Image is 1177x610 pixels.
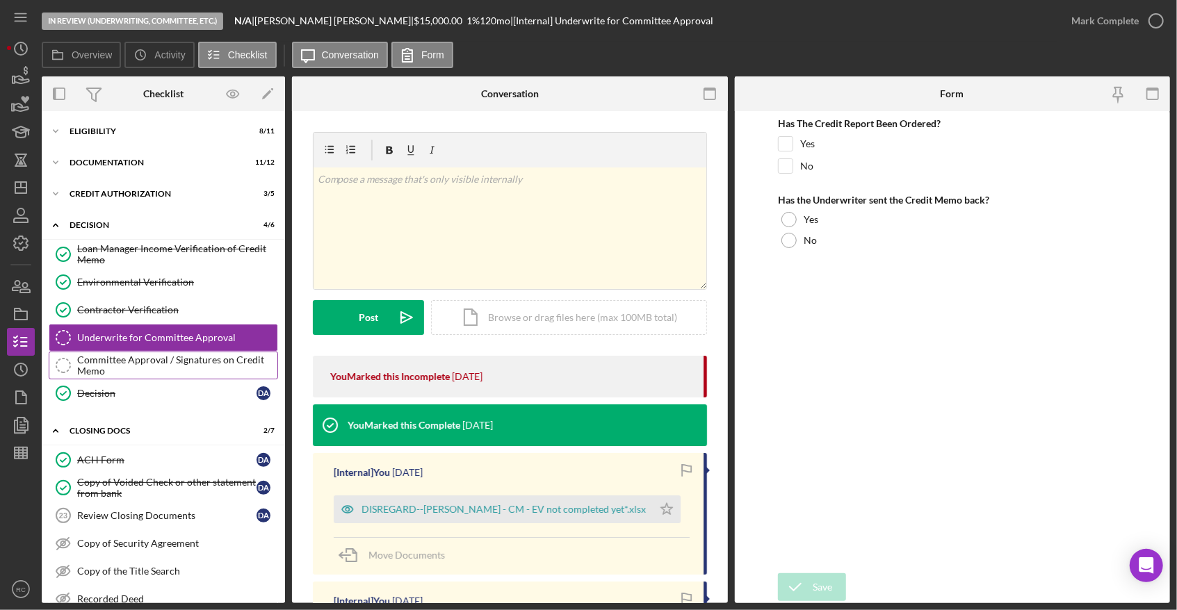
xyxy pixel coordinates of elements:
[49,296,278,324] a: Contractor Verification
[49,240,278,268] a: Loan Manager Income Verification of Credit Memo
[257,481,270,495] div: D A
[292,42,389,68] button: Conversation
[330,371,450,382] div: You Marked this Incomplete
[70,158,240,167] div: Documentation
[77,277,277,288] div: Environmental Verification
[154,49,185,60] label: Activity
[72,49,112,60] label: Overview
[77,510,257,521] div: Review Closing Documents
[250,221,275,229] div: 4 / 6
[49,379,278,407] a: DecisionDA
[392,595,423,607] time: 2025-08-04 17:59
[77,354,277,377] div: Committee Approval / Signatures on Credit Memo
[228,49,268,60] label: Checklist
[77,566,277,577] div: Copy of the Title Search
[778,573,846,601] button: Save
[1071,7,1139,35] div: Mark Complete
[322,49,380,60] label: Conversation
[59,511,67,520] tspan: 23
[70,427,240,435] div: CLOSING DOCS
[313,300,424,335] button: Post
[414,15,466,26] div: $15,000.00
[813,573,832,601] div: Save
[49,529,278,557] a: Copy of Security Agreement
[392,467,423,478] time: 2025-08-04 17:59
[234,15,254,26] div: |
[77,477,257,499] div: Copy of Voided Check or other statement from bank
[480,15,510,26] div: 120 mo
[481,88,539,99] div: Conversation
[16,586,26,593] text: RC
[250,427,275,435] div: 2 / 7
[778,118,1126,129] div: Has The Credit Report Been Ordered?
[143,88,184,99] div: Checklist
[804,214,818,225] label: Yes
[421,49,444,60] label: Form
[42,13,223,30] div: In Review (Underwriting, Committee, Etc.)
[77,243,277,265] div: Loan Manager Income Verification of Credit Memo
[49,446,278,474] a: ACH FormDA
[49,352,278,379] a: Committee Approval / Signatures on Credit Memo
[70,221,240,229] div: Decision
[49,268,278,296] a: Environmental Verification
[49,502,278,529] a: 23Review Closing DocumentsDA
[1057,7,1170,35] button: Mark Complete
[362,504,646,515] div: DISREGARD--[PERSON_NAME] - CM - EV not completed yet*.xlsx
[334,538,459,572] button: Move Documents
[42,42,121,68] button: Overview
[77,593,277,604] div: Recorded Deed
[250,158,275,167] div: 11 / 12
[334,595,390,607] div: [Internal] You
[250,190,275,198] div: 3 / 5
[800,137,815,151] label: Yes
[257,386,270,400] div: D A
[77,454,257,465] div: ACH Form
[452,371,482,382] time: 2025-08-04 20:58
[257,453,270,467] div: D A
[77,332,277,343] div: Underwrite for Committee Approval
[257,509,270,522] div: D A
[462,420,493,431] time: 2025-08-04 18:01
[77,304,277,315] div: Contractor Verification
[49,474,278,502] a: Copy of Voided Check or other statement from bankDA
[7,575,35,603] button: RC
[804,235,817,246] label: No
[359,300,378,335] div: Post
[334,495,681,523] button: DISREGARD--[PERSON_NAME] - CM - EV not completed yet*.xlsx
[1130,549,1163,582] div: Open Intercom Messenger
[77,388,257,399] div: Decision
[348,420,460,431] div: You Marked this Complete
[941,88,964,99] div: Form
[334,467,390,478] div: [Internal] You
[466,15,480,26] div: 1 %
[800,159,813,173] label: No
[124,42,194,68] button: Activity
[70,190,240,198] div: CREDIT AUTHORIZATION
[391,42,453,68] button: Form
[254,15,414,26] div: [PERSON_NAME] [PERSON_NAME] |
[49,557,278,585] a: Copy of the Title Search
[510,15,713,26] div: | [Internal] Underwrite for Committee Approval
[70,127,240,135] div: Eligibility
[234,15,252,26] b: N/A
[368,549,445,561] span: Move Documents
[250,127,275,135] div: 8 / 11
[198,42,277,68] button: Checklist
[778,195,1126,206] div: Has the Underwriter sent the Credit Memo back?
[77,538,277,549] div: Copy of Security Agreement
[49,324,278,352] a: Underwrite for Committee Approval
